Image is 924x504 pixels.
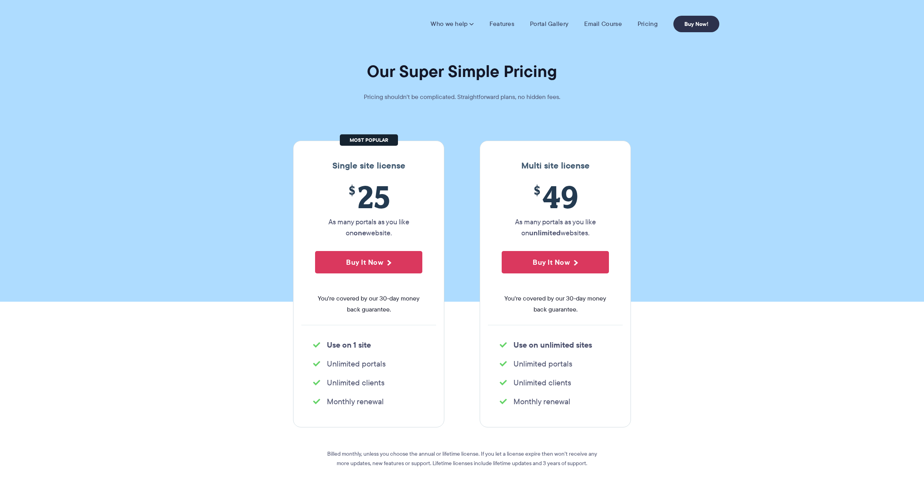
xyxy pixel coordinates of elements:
[502,293,609,315] span: You're covered by our 30-day money back guarantee.
[638,20,658,28] a: Pricing
[673,16,719,32] a: Buy Now!
[502,179,609,214] span: 49
[513,339,592,351] strong: Use on unlimited sites
[584,20,622,28] a: Email Course
[321,449,603,468] p: Billed monthly, unless you choose the annual or lifetime license. If you let a license expire the...
[313,377,424,388] li: Unlimited clients
[502,216,609,238] p: As many portals as you like on websites.
[344,92,580,103] p: Pricing shouldn't be complicated. Straightforward plans, no hidden fees.
[315,216,422,238] p: As many portals as you like on website.
[500,358,611,369] li: Unlimited portals
[500,396,611,407] li: Monthly renewal
[313,358,424,369] li: Unlimited portals
[529,227,561,238] strong: unlimited
[315,251,422,273] button: Buy It Now
[500,377,611,388] li: Unlimited clients
[313,396,424,407] li: Monthly renewal
[488,161,623,171] h3: Multi site license
[327,339,371,351] strong: Use on 1 site
[431,20,473,28] a: Who we help
[354,227,366,238] strong: one
[489,20,514,28] a: Features
[530,20,568,28] a: Portal Gallery
[502,251,609,273] button: Buy It Now
[301,161,436,171] h3: Single site license
[315,179,422,214] span: 25
[315,293,422,315] span: You're covered by our 30-day money back guarantee.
